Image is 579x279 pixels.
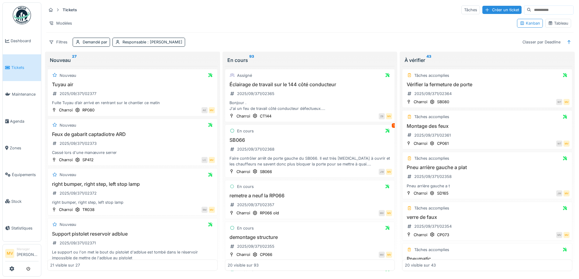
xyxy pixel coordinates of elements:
div: À vérifier [405,56,570,64]
span: Équipements [12,172,39,178]
div: Kanban [520,20,540,26]
div: Bonjour . J'ai un feu de travail côté conducteur défectueux. - Un clignotant défectueux. - témoin... [228,100,392,111]
div: MV [563,141,570,147]
div: Pneu arrière gauche a t [405,183,570,189]
h3: demontage structure [228,234,392,240]
div: MV [386,252,392,258]
div: Tâches accomplies [414,73,449,78]
div: AE [202,107,208,113]
span: Agenda [10,118,39,124]
div: MV [209,107,215,113]
span: Zones [10,145,39,151]
sup: 27 [72,56,77,64]
div: Modèles [46,19,75,28]
div: Nouveau [60,122,76,128]
div: 20 visible sur 93 [228,262,259,268]
div: CT144 [260,113,271,119]
div: Charroi [414,99,427,105]
div: SP412 [82,157,94,163]
div: 2025/09/371/02371 [60,240,96,246]
div: En cours [227,56,393,64]
a: Dashboard [3,28,41,54]
h3: Montage des feux [405,123,570,129]
div: Filtres [46,38,70,46]
li: [PERSON_NAME] [17,247,39,260]
div: RP066 old [260,210,279,216]
div: Nouveau [60,172,76,178]
h3: Pneumatic [405,256,570,262]
div: CP061 [437,141,449,146]
div: MV [563,190,570,196]
div: MV [563,99,570,105]
div: En cours [237,184,254,189]
a: MV Manager[PERSON_NAME] [5,247,39,261]
span: : [PERSON_NAME] [146,40,182,44]
div: MV [209,157,215,163]
div: 2025/09/371/02365 [237,91,274,97]
div: Responsable [122,39,182,45]
div: Fuite Tuyau d’air arrivé en rentrant sur le chantier ce matin [50,100,215,106]
a: Agenda [3,108,41,134]
a: Statistiques [3,215,41,241]
div: CP073 [437,232,449,238]
div: En cours [237,225,254,231]
sup: 93 [249,56,254,64]
div: Nouveau [60,222,76,227]
div: Charroi [59,207,73,213]
div: Faire contrôler arrêt de porte gauche du SB066. Il est très [MEDICAL_DATA] à ouvrir et les chauff... [228,155,392,167]
a: Maintenance [3,81,41,108]
h3: SB066 [228,137,392,143]
div: Charroi [236,113,250,119]
div: Tâches accomplies [414,114,449,120]
div: 2025/09/371/02373 [60,141,97,146]
div: Cassé lors d'une manœuvre serrer [50,150,215,155]
div: Classer par Deadline [520,38,563,46]
div: 2025/09/371/02357 [237,202,274,208]
h3: Tuyau air [50,82,215,87]
div: 2025/09/371/02377 [60,91,96,97]
h3: right bumper, right step, left stop lamp [50,181,215,187]
div: 2025/09/371/02368 [237,146,274,152]
div: SB080 [437,99,449,105]
a: Équipements [3,161,41,188]
div: Charroi [59,107,73,113]
div: Charroi [414,232,427,238]
a: Zones [3,134,41,161]
div: 21 visible sur 27 [50,262,80,268]
h3: Pneu arrière gauche a plat [405,165,570,170]
div: Charroi [236,252,250,257]
span: Stock [11,199,39,204]
div: Demandé par [83,39,107,45]
div: 2025/09/371/02361 [414,132,451,138]
h3: Éclairage de travail sur le 144 côté conducteur [228,82,392,87]
a: Tickets [3,54,41,81]
div: Tâches accomplies [414,155,449,161]
span: Tickets [11,65,39,70]
div: RP080 [82,107,95,113]
div: 20 visible sur 43 [405,262,436,268]
div: WT [556,141,562,147]
div: Charroi [414,141,427,146]
span: Statistiques [11,225,39,231]
div: SD165 [437,190,449,196]
div: Charroi [414,190,427,196]
a: Stock [3,188,41,215]
div: RM [202,207,208,213]
div: TR038 [82,207,95,213]
h3: Support pistolet reservoir adblue [50,231,215,237]
div: CP066 [260,252,272,257]
h3: verre de faux [405,214,570,220]
div: MV [379,210,385,216]
h3: Vérifier la fermeture de porte [405,82,570,87]
div: SB066 [260,169,272,175]
h3: Feux de gabarit captadiotre ARD [50,131,215,137]
div: JW [379,169,385,175]
div: MV [386,169,392,175]
div: Manager [17,247,39,251]
div: MV [563,232,570,238]
div: Charroi [59,157,73,163]
div: right bumper, right step, left stop lamp [50,199,215,205]
div: JM [556,190,562,196]
div: 1 [392,123,396,128]
div: ZB [379,113,385,119]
